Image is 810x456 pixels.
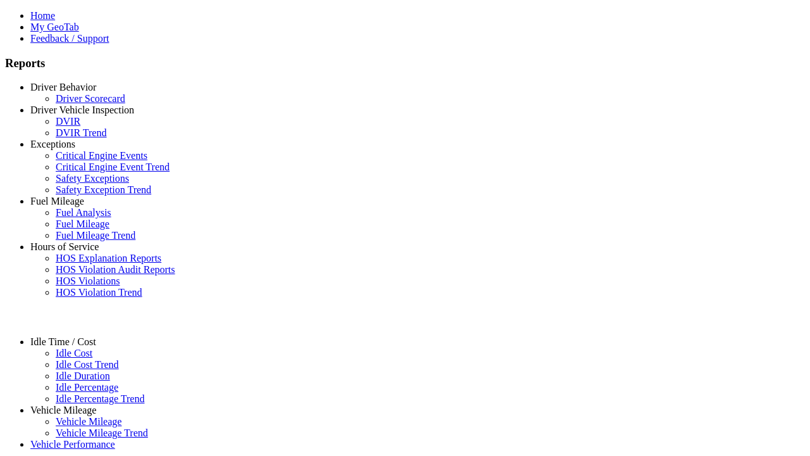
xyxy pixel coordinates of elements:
a: Idle Cost Trend [56,359,119,370]
a: Critical Engine Event Trend [56,161,170,172]
a: Vehicle Mileage [56,416,121,427]
a: HOS Violation Audit Reports [56,264,175,275]
a: Safety Exception Trend [56,184,151,195]
a: Critical Engine Events [56,150,147,161]
a: Idle Percentage Trend [56,393,144,404]
a: DVIR Trend [56,127,106,138]
a: Driver Scorecard [56,93,125,104]
a: Idle Cost [56,348,92,358]
a: Vehicle Mileage [30,405,96,415]
a: Vehicle Performance [30,439,115,450]
a: Fuel Mileage [56,218,109,229]
a: Fuel Mileage Trend [56,230,135,241]
a: Idle Percentage [56,382,118,393]
a: DVIR [56,116,80,127]
a: Driver Vehicle Inspection [30,104,134,115]
a: Feedback / Support [30,33,109,44]
a: HOS Explanation Reports [56,253,161,263]
a: Home [30,10,55,21]
a: My GeoTab [30,22,79,32]
a: Fuel Analysis [56,207,111,218]
a: Driver Behavior [30,82,96,92]
h3: Reports [5,56,805,70]
a: Idle Duration [56,370,110,381]
a: Idle Time / Cost [30,336,96,347]
a: Exceptions [30,139,75,149]
a: Hours of Service [30,241,99,252]
a: Vehicle Mileage Trend [56,427,148,438]
a: Safety Exceptions [56,173,129,184]
a: HOS Violation Trend [56,287,142,298]
a: Fuel Mileage [30,196,84,206]
a: HOS Violations [56,275,120,286]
